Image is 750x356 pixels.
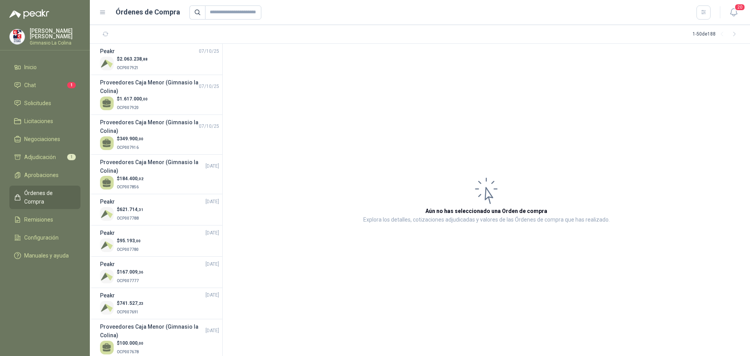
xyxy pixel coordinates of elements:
h3: Proveedores Caja Menor (Gimnasio la Colina) [100,322,205,340]
a: Órdenes de Compra [9,186,80,209]
span: ,23 [137,301,143,306]
span: Chat [24,81,36,89]
span: Aprobaciones [24,171,59,179]
span: Manuales y ayuda [24,251,69,260]
span: [DATE] [205,261,219,268]
span: ,00 [137,341,143,345]
a: Chat1 [9,78,80,93]
span: Órdenes de Compra [24,189,73,206]
p: $ [117,135,143,143]
a: Adjudicación1 [9,150,80,165]
span: Inicio [24,63,37,72]
span: ,02 [137,177,143,181]
h3: Peakr [100,260,115,268]
span: Solicitudes [24,99,51,107]
span: ,36 [137,270,143,274]
span: ,00 [137,137,143,141]
span: 100.000 [120,340,143,346]
span: ,31 [137,208,143,212]
img: Company Logo [100,301,114,315]
a: Peakr[DATE] Company Logo$167.009,36OCP007777 [100,260,219,284]
span: 07/10/25 [199,123,219,130]
a: Remisiones [9,212,80,227]
span: Remisiones [24,215,53,224]
h3: Peakr [100,47,115,55]
span: 184.400 [120,176,143,181]
span: OCP007788 [117,216,139,220]
span: OCP007678 [117,350,139,354]
a: Peakr[DATE] Company Logo$95.193,00OCP007780 [100,229,219,253]
span: 95.193 [120,238,141,243]
span: 07/10/25 [199,83,219,90]
span: 621.714 [120,207,143,212]
p: $ [117,237,141,245]
h3: Peakr [100,291,115,300]
h1: Órdenes de Compra [116,7,180,18]
a: Proveedores Caja Menor (Gimnasio la Colina)07/10/25 $349.900,00OCP007916 [100,118,219,151]
span: Licitaciones [24,117,53,125]
a: Peakr[DATE] Company Logo$621.714,31OCP007788 [100,197,219,222]
a: Inicio [9,60,80,75]
img: Logo peakr [9,9,49,19]
span: 1.617.000 [120,96,148,102]
span: ,00 [142,97,148,101]
span: [DATE] [205,327,219,335]
p: Gimnasio La Colina [30,41,80,45]
span: OCP007916 [117,145,139,150]
h3: Proveedores Caja Menor (Gimnasio la Colina) [100,78,199,95]
a: Aprobaciones [9,168,80,182]
p: $ [117,206,143,213]
span: [DATE] [205,292,219,299]
span: 2.063.238 [120,56,148,62]
span: OCP007691 [117,310,139,314]
a: Manuales y ayuda [9,248,80,263]
span: 1 [67,154,76,160]
a: Negociaciones [9,132,80,147]
h3: Proveedores Caja Menor (Gimnasio la Colina) [100,118,199,135]
span: [DATE] [205,198,219,206]
button: 20 [727,5,741,20]
span: 741.527 [120,301,143,306]
p: $ [117,55,148,63]
span: ,88 [142,57,148,61]
a: Licitaciones [9,114,80,129]
h3: Peakr [100,197,115,206]
img: Company Logo [100,207,114,221]
span: OCP007921 [117,66,139,70]
h3: Aún no has seleccionado una Orden de compra [425,207,547,215]
h3: Proveedores Caja Menor (Gimnasio la Colina) [100,158,205,175]
div: 1 - 50 de 188 [693,28,741,41]
p: $ [117,175,143,182]
a: Proveedores Caja Menor (Gimnasio la Colina)[DATE] $184.400,02OCP007856 [100,158,219,191]
p: Explora los detalles, cotizaciones adjudicadas y valores de las Órdenes de compra que has realizado. [363,215,610,225]
a: Proveedores Caja Menor (Gimnasio la Colina)07/10/25 $1.617.000,00OCP007920 [100,78,219,111]
img: Company Logo [10,29,25,44]
span: Configuración [24,233,59,242]
p: $ [117,95,148,103]
a: Configuración [9,230,80,245]
span: ,00 [135,239,141,243]
p: $ [117,340,143,347]
a: Peakr07/10/25 Company Logo$2.063.238,88OCP007921 [100,47,219,72]
p: $ [117,268,143,276]
span: OCP007856 [117,185,139,189]
p: [PERSON_NAME] [PERSON_NAME] [30,28,80,39]
a: Proveedores Caja Menor (Gimnasio la Colina)[DATE] $100.000,00OCP007678 [100,322,219,356]
span: OCP007920 [117,106,139,110]
span: OCP007777 [117,279,139,283]
span: OCP007780 [117,247,139,252]
span: [DATE] [205,163,219,170]
span: 1 [67,82,76,88]
span: 20 [734,4,745,11]
span: 349.900 [120,136,143,141]
span: [DATE] [205,229,219,237]
img: Company Logo [100,270,114,283]
img: Company Logo [100,238,114,252]
img: Company Logo [100,57,114,70]
span: Adjudicación [24,153,56,161]
p: $ [117,300,143,307]
h3: Peakr [100,229,115,237]
a: Solicitudes [9,96,80,111]
span: Negociaciones [24,135,60,143]
span: 07/10/25 [199,48,219,55]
